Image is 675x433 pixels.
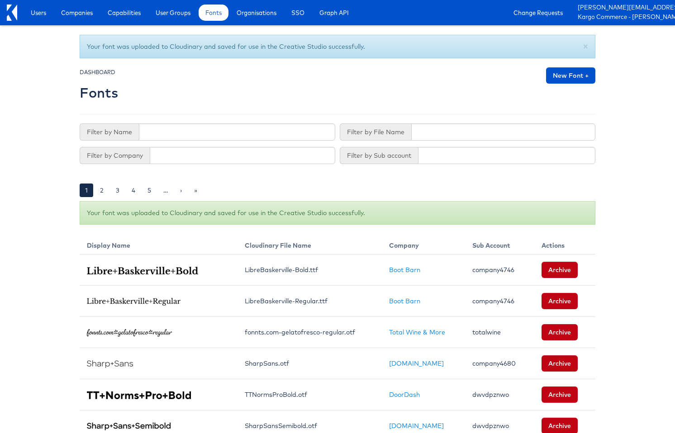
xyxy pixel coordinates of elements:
a: › [175,184,187,197]
a: [DOMAIN_NAME] [389,422,444,430]
button: Archive [542,293,578,309]
a: Total Wine & More [389,328,445,336]
td: company4746 [465,254,534,286]
span: Fonts [205,8,222,17]
td: TTNormsProBold.otf [238,379,382,410]
a: 2 [95,184,109,197]
small: DASHBOARD [80,69,115,75]
h2: Fonts [80,85,118,100]
img: Sharp Sans [87,360,133,368]
th: Display Name [80,234,238,254]
th: Company [382,234,465,254]
a: 1 [80,184,93,197]
a: 5 [142,184,157,197]
td: company4680 [465,348,534,379]
span: Companies [61,8,93,17]
a: Graph API [313,5,356,21]
button: Archive [542,386,578,403]
a: Capabilities [101,5,147,21]
div: Your font was uploaded to Cloudinary and saved for use in the Creative Studio successfully. [80,201,595,225]
a: Kargo Commerce - [PERSON_NAME] [PERSON_NAME] [578,13,668,22]
a: [DOMAIN_NAME] [389,359,444,367]
span: Filter by Name [80,123,139,141]
span: Filter by Sub account [340,147,418,164]
td: company4746 [465,286,534,317]
span: Graph API [319,8,349,17]
button: Archive [542,262,578,278]
a: Organisations [230,5,283,21]
a: » [189,184,203,197]
a: Change Requests [507,5,570,21]
a: Fonts [199,5,228,21]
button: Close [583,41,589,51]
span: Organisations [237,8,276,17]
a: SSO [285,5,311,21]
th: Sub Account [465,234,534,254]
td: fonnts.com-gelatofresco-regular.otf [238,317,382,348]
a: … [158,184,173,197]
span: × [583,40,589,52]
a: DoorDash [389,391,420,399]
a: Boot Barn [389,266,420,274]
span: Filter by File Name [340,123,411,141]
span: SSO [291,8,304,17]
button: Archive [542,355,578,372]
th: Actions [534,234,595,254]
span: Capabilities [108,8,141,17]
a: User Groups [149,5,197,21]
span: Filter by Company [80,147,150,164]
span: User Groups [156,8,190,17]
td: LibreBaskerville-Regular.ttf [238,286,382,317]
a: 4 [126,184,141,197]
a: New Font + [546,67,595,84]
button: Archive [542,324,578,340]
a: Boot Barn [389,297,420,305]
a: Users [24,5,53,21]
td: totalwine [465,317,534,348]
img: Libre Baskerville Bold [87,267,198,274]
span: Users [31,8,46,17]
th: Cloudinary File Name [238,234,382,254]
img: Sharp Sans Semibold [87,423,171,430]
img: fonnts.com-gelatofresco-regular [87,329,172,337]
td: SharpSans.otf [238,348,382,379]
a: Companies [54,5,100,21]
td: dwvdpznwo [465,379,534,410]
a: 3 [110,184,125,197]
img: Libre Baskerville Regular [87,298,181,306]
img: TT Norms Pro Bold [87,391,191,399]
td: LibreBaskerville-Bold.ttf [238,254,382,286]
a: [PERSON_NAME][EMAIL_ADDRESS][PERSON_NAME][DOMAIN_NAME] [578,3,668,13]
div: Your font was uploaded to Cloudinary and saved for use in the Creative Studio successfully. [80,35,595,58]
